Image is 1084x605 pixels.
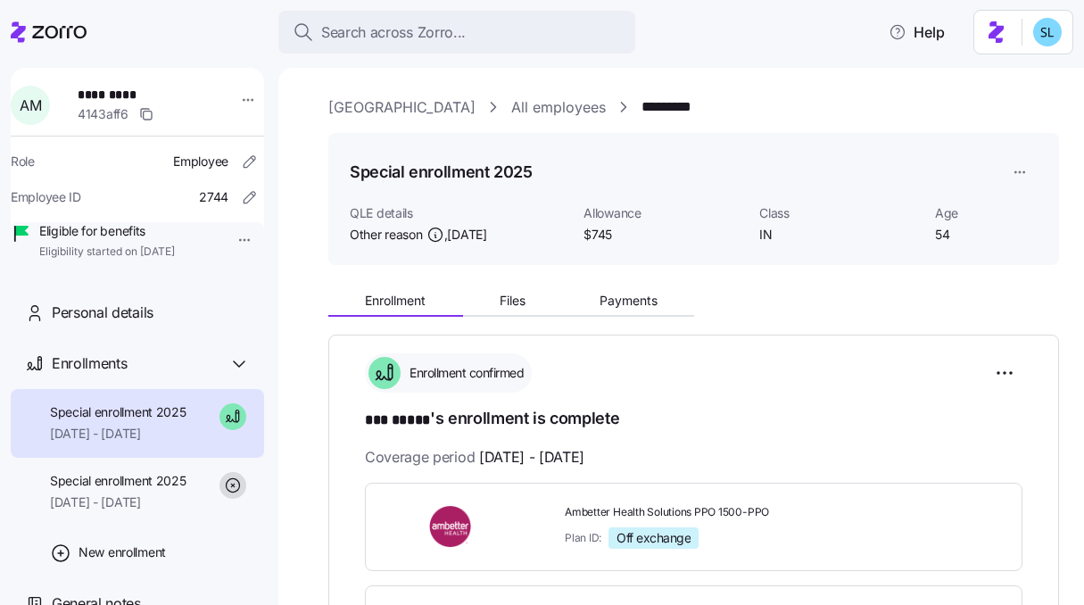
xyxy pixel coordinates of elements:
[278,11,635,54] button: Search across Zorro...
[350,204,569,222] span: QLE details
[616,530,691,546] span: Off exchange
[350,161,533,183] h1: Special enrollment 2025
[321,21,466,44] span: Search across Zorro...
[365,446,584,468] span: Coverage period
[889,21,945,43] span: Help
[600,294,658,307] span: Payments
[173,153,228,170] span: Employee
[479,446,584,468] span: [DATE] - [DATE]
[447,226,486,244] span: [DATE]
[759,226,921,244] span: IN
[11,153,35,170] span: Role
[583,204,745,222] span: Allowance
[387,506,516,547] img: Ambetter
[365,294,426,307] span: Enrollment
[935,204,1038,222] span: Age
[365,407,1022,432] h1: 's enrollment is complete
[50,472,186,490] span: Special enrollment 2025
[50,403,186,421] span: Special enrollment 2025
[1033,18,1062,46] img: 7c620d928e46699fcfb78cede4daf1d1
[583,226,745,244] span: $745
[935,226,1038,244] span: 54
[511,96,606,119] a: All employees
[11,188,81,206] span: Employee ID
[50,425,186,443] span: [DATE] - [DATE]
[565,505,843,520] span: Ambetter Health Solutions PPO 1500-PPO
[350,226,487,244] span: Other reason ,
[52,302,153,324] span: Personal details
[79,543,166,561] span: New enrollment
[50,493,186,511] span: [DATE] - [DATE]
[874,14,959,50] button: Help
[328,96,476,119] a: [GEOGRAPHIC_DATA]
[39,222,175,240] span: Eligible for benefits
[199,188,228,206] span: 2744
[39,244,175,260] span: Eligibility started on [DATE]
[78,105,128,123] span: 4143aff6
[404,364,524,382] span: Enrollment confirmed
[20,98,41,112] span: A M
[565,530,601,545] span: Plan ID:
[500,294,525,307] span: Files
[759,204,921,222] span: Class
[52,352,127,375] span: Enrollments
